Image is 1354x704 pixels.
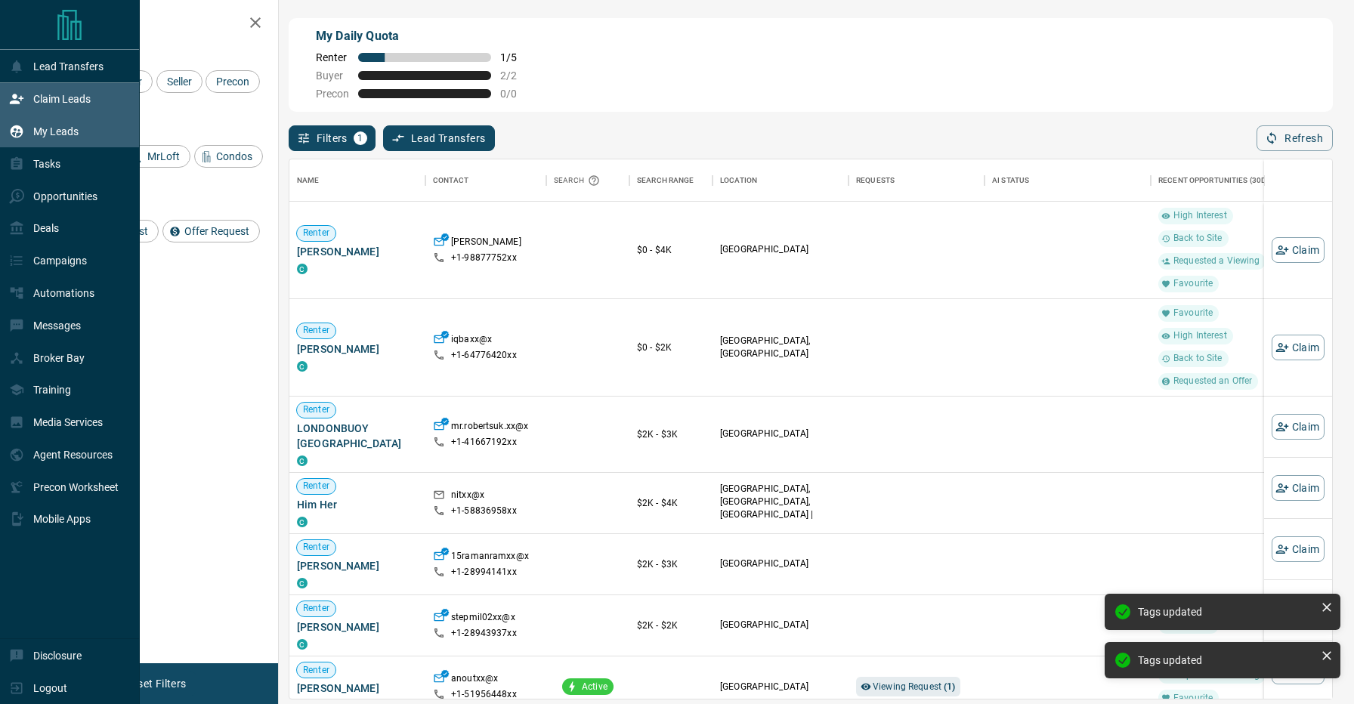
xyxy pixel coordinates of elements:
div: Search [554,159,604,202]
span: Renter [297,227,335,239]
span: Active [576,681,614,693]
div: condos.ca [297,455,308,466]
button: Claim [1272,414,1325,440]
button: Claim [1272,335,1325,360]
div: Location [720,159,757,202]
div: Search Range [637,159,694,202]
span: Requested an Offer [1167,375,1258,388]
p: $2K - $3K [637,428,705,441]
span: Viewing Request [873,681,956,692]
p: +1- 28943937xx [451,627,517,640]
div: Condos [194,145,263,168]
div: MrLoft [125,145,190,168]
p: My Daily Quota [316,27,533,45]
span: 0 / 0 [500,88,533,100]
h2: Filters [48,15,263,33]
span: High Interest [1167,209,1233,222]
div: AI Status [992,159,1029,202]
span: Him Her [297,497,418,512]
p: mr.robertsuk.xx@x [451,420,528,436]
div: Recent Opportunities (30d) [1151,159,1302,202]
span: Buyer [316,69,349,82]
button: Lead Transfers [383,125,496,151]
span: 2 / 2 [500,69,533,82]
p: [GEOGRAPHIC_DATA], [GEOGRAPHIC_DATA], [GEOGRAPHIC_DATA] | Central [720,483,841,535]
span: Seller [162,76,197,88]
button: Claim [1272,237,1325,263]
span: Precon [211,76,255,88]
div: Tags updated [1138,606,1315,618]
strong: ( 1 ) [944,681,955,692]
span: LONDONBUOY [GEOGRAPHIC_DATA] [297,421,418,451]
p: [GEOGRAPHIC_DATA] [720,681,841,693]
span: Back to Site [1167,352,1229,365]
p: $2K - $4K [637,496,705,510]
span: Renter [297,324,335,337]
div: Offer Request [162,220,260,242]
div: Name [289,159,425,202]
span: 1 [355,133,366,144]
button: Claim [1272,536,1325,562]
span: Renter [297,664,335,677]
button: Filters1 [289,125,376,151]
div: condos.ca [297,361,308,372]
span: [PERSON_NAME] [297,341,418,357]
div: Precon [206,70,260,93]
p: [GEOGRAPHIC_DATA] [720,243,841,256]
span: [PERSON_NAME] [297,558,418,573]
p: +1- 51956448xx [451,688,517,701]
button: Reset Filters [115,671,196,696]
p: $2K - $3K [637,557,705,571]
p: $2K - $2K [637,619,705,632]
p: +1- 64776420xx [451,349,517,362]
div: Viewing Request (1) [856,677,960,696]
p: anoutxx@x [451,672,498,688]
div: Contact [433,159,468,202]
div: Search Range [629,159,713,202]
span: Precon [316,88,349,100]
span: [PERSON_NAME] [297,244,418,259]
span: Renter [297,403,335,416]
p: [GEOGRAPHIC_DATA] [720,428,841,440]
div: Name [297,159,320,202]
p: $0 - $4K [637,243,705,257]
div: AI Status [985,159,1151,202]
span: [PERSON_NAME] [297,619,418,635]
span: Offer Request [179,225,255,237]
p: $0 - $2K [637,341,705,354]
span: Renter [316,51,349,63]
span: Renter [297,541,335,554]
div: condos.ca [297,517,308,527]
span: Renter [297,480,335,492]
span: High Interest [1167,329,1233,342]
div: condos.ca [297,264,308,274]
div: condos.ca [297,639,308,650]
div: Recent Opportunities (30d) [1158,159,1269,202]
p: +1- 41667192xx [451,436,517,449]
div: Seller [156,70,202,93]
div: Requests [856,159,895,202]
p: 15ramanramxx@x [451,550,529,566]
span: 1 / 5 [500,51,533,63]
p: stepmil02xx@x [451,611,515,627]
span: Favourite [1167,307,1219,320]
span: Back to Site [1167,232,1229,245]
span: Requested a Viewing [1167,255,1266,267]
div: Tags updated [1138,654,1315,666]
p: +1- 28994141xx [451,566,517,579]
span: Renter [297,602,335,615]
span: Condos [211,150,258,162]
p: iqbaxx@x [451,333,492,349]
p: [GEOGRAPHIC_DATA] [720,557,841,570]
span: Favourite [1167,277,1219,290]
p: [GEOGRAPHIC_DATA] [720,619,841,631]
p: +1- 58836958xx [451,505,517,517]
p: nitxx@x [451,489,484,505]
div: Contact [425,159,546,202]
button: Refresh [1257,125,1333,151]
div: Location [713,159,849,202]
p: +1- 98877752xx [451,252,517,264]
p: [PERSON_NAME] [451,236,521,252]
button: Claim [1272,475,1325,501]
p: [GEOGRAPHIC_DATA], [GEOGRAPHIC_DATA] [720,335,841,360]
